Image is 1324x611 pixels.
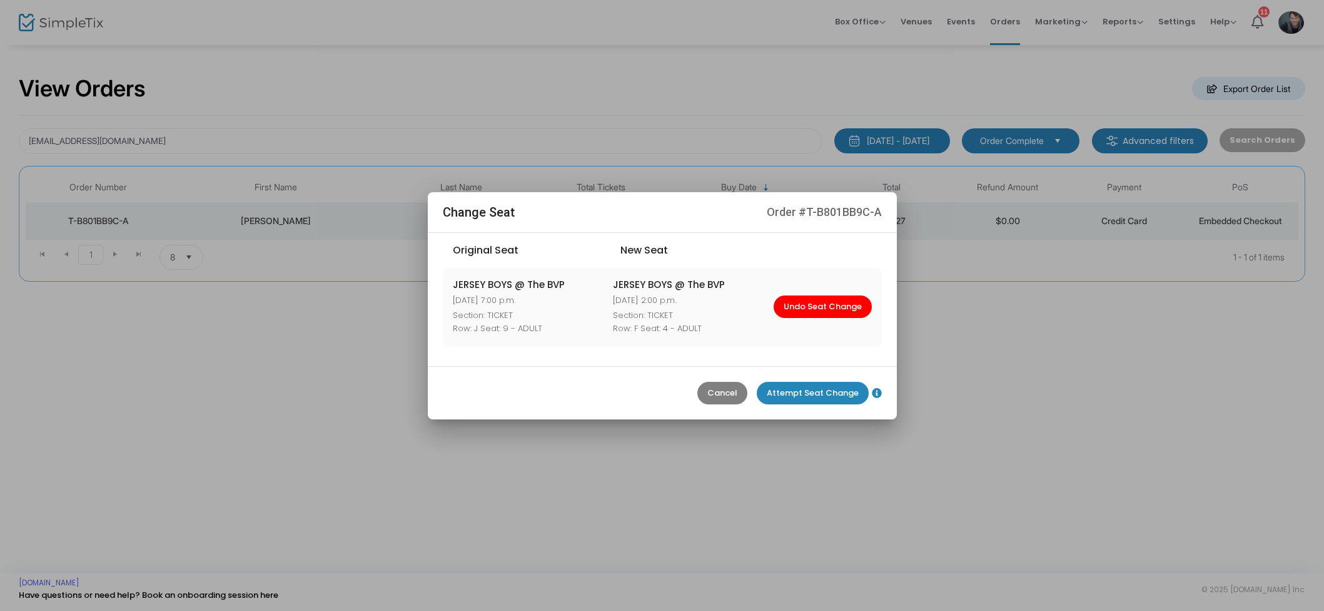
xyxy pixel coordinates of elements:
span: Section: TICKET [453,309,609,322]
span: Section: TICKET [613,309,769,322]
span: [DATE] 2:00 p.m. [613,294,769,307]
h2: Change Seat [443,202,515,222]
span: JERSEY BOYS @ The BVP [453,278,609,292]
span: Row: F Seat: 4 - ADULT [613,322,769,335]
m-button: Undo Seat Change [774,295,872,318]
span: New Seat [620,243,788,258]
m-button: Cancel [697,382,747,404]
m-button: Attempt Seat Change [757,382,869,404]
span: Original Seat [453,243,620,258]
span: [DATE] 7:00 p.m. [453,294,609,307]
span: Order #T-B801BB9C-A [767,202,882,222]
span: JERSEY BOYS @ The BVP [613,278,769,292]
span: Row: J Seat: 9 - ADULT [453,322,609,335]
